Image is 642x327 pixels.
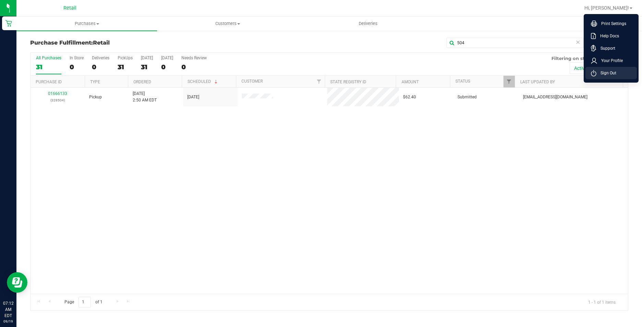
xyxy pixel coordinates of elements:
[36,63,61,71] div: 31
[447,38,584,48] input: Search Purchase ID, Original ID, State Registry ID or Customer Name...
[157,21,297,27] span: Customers
[523,94,587,100] span: [EMAIL_ADDRESS][DOMAIN_NAME]
[570,62,602,74] button: Active only
[187,94,199,100] span: [DATE]
[597,57,623,64] span: Your Profile
[596,70,616,76] span: Sign Out
[118,56,133,60] div: PickUps
[133,90,157,104] span: [DATE] 2:50 AM EDT
[79,297,91,307] input: 1
[597,20,626,27] span: Print Settings
[157,16,298,31] a: Customers
[63,5,76,11] span: Retail
[70,63,84,71] div: 0
[36,80,62,84] a: Purchase ID
[141,63,153,71] div: 31
[520,80,555,84] a: Last Updated By
[92,63,109,71] div: 0
[161,56,173,60] div: [DATE]
[93,39,110,46] span: Retail
[16,21,157,27] span: Purchases
[59,297,108,307] span: Page of 1
[596,45,615,52] span: Support
[330,80,366,84] a: State Registry ID
[181,56,207,60] div: Needs Review
[36,56,61,60] div: All Purchases
[48,91,67,96] a: 01666133
[591,33,634,39] a: Help Docs
[161,63,173,71] div: 0
[551,56,596,61] span: Filtering on status:
[188,79,219,84] a: Scheduled
[181,63,207,71] div: 0
[241,79,263,84] a: Customer
[585,67,637,79] li: Sign Out
[596,33,619,39] span: Help Docs
[141,56,153,60] div: [DATE]
[298,16,439,31] a: Deliveries
[70,56,84,60] div: In Store
[133,80,151,84] a: Ordered
[35,97,81,104] p: (328504)
[30,40,229,46] h3: Purchase Fulfillment:
[90,80,100,84] a: Type
[313,76,325,87] a: Filter
[583,297,621,307] span: 1 - 1 of 1 items
[503,76,515,87] a: Filter
[457,94,477,100] span: Submitted
[3,319,13,324] p: 09/19
[455,79,470,84] a: Status
[575,38,580,47] span: Clear
[403,94,416,100] span: $62.40
[7,272,27,293] iframe: Resource center
[92,56,109,60] div: Deliveries
[5,20,12,27] inline-svg: Retail
[591,45,634,52] a: Support
[584,5,629,11] span: Hi, [PERSON_NAME]!
[16,16,157,31] a: Purchases
[402,80,419,84] a: Amount
[89,94,102,100] span: Pickup
[3,300,13,319] p: 07:12 AM EDT
[349,21,387,27] span: Deliveries
[118,63,133,71] div: 31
